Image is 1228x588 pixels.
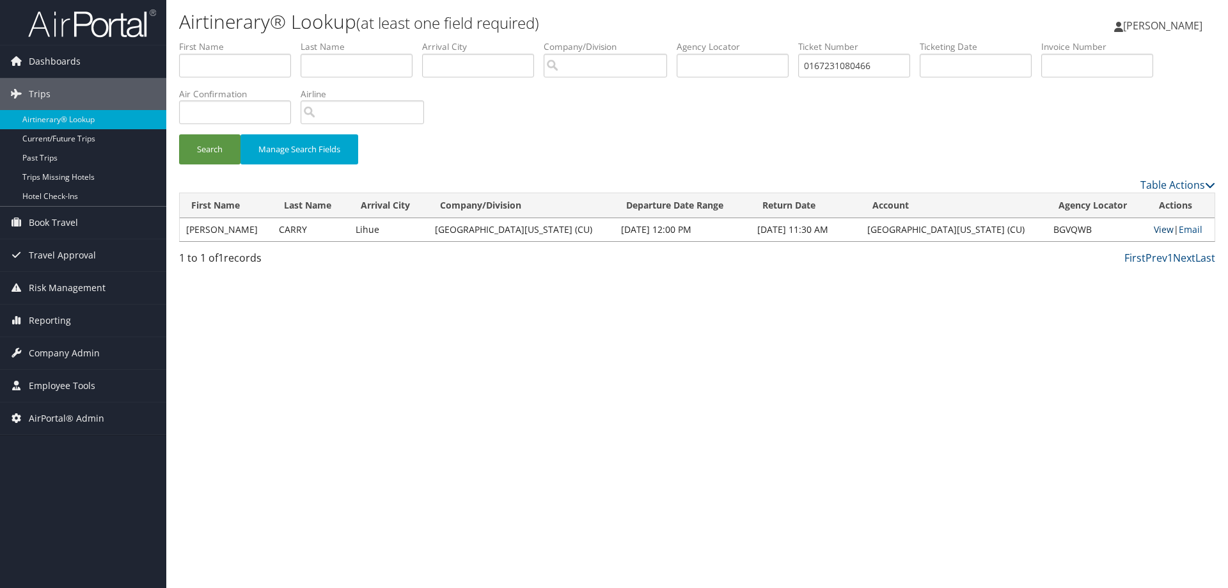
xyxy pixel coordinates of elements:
a: 1 [1167,251,1173,265]
td: CARRY [272,218,350,241]
th: Last Name: activate to sort column ascending [272,193,350,218]
th: Company/Division [429,193,615,218]
span: Trips [29,78,51,110]
td: BGVQWB [1047,218,1147,241]
label: Company/Division [544,40,677,53]
label: Airline [301,88,434,100]
span: Company Admin [29,337,100,369]
td: [PERSON_NAME] [180,218,272,241]
th: First Name: activate to sort column ascending [180,193,272,218]
label: Air Confirmation [179,88,301,100]
td: [GEOGRAPHIC_DATA][US_STATE] (CU) [429,218,615,241]
div: 1 to 1 of records [179,250,424,272]
span: Book Travel [29,207,78,239]
a: [PERSON_NAME] [1114,6,1215,45]
span: Risk Management [29,272,106,304]
small: (at least one field required) [356,12,539,33]
td: Lihue [349,218,429,241]
h1: Airtinerary® Lookup [179,8,870,35]
th: Return Date: activate to sort column ascending [751,193,861,218]
th: Account: activate to sort column ascending [861,193,1047,218]
a: First [1124,251,1145,265]
a: View [1154,223,1174,235]
a: Next [1173,251,1195,265]
a: Prev [1145,251,1167,265]
label: First Name [179,40,301,53]
td: [DATE] 11:30 AM [751,218,861,241]
span: AirPortal® Admin [29,402,104,434]
th: Agency Locator: activate to sort column ascending [1047,193,1147,218]
button: Manage Search Fields [240,134,358,164]
img: airportal-logo.png [28,8,156,38]
span: [PERSON_NAME] [1123,19,1202,33]
th: Actions [1147,193,1215,218]
label: Ticket Number [798,40,920,53]
label: Arrival City [422,40,544,53]
td: [GEOGRAPHIC_DATA][US_STATE] (CU) [861,218,1047,241]
span: Dashboards [29,45,81,77]
label: Last Name [301,40,422,53]
button: Search [179,134,240,164]
span: Travel Approval [29,239,96,271]
td: [DATE] 12:00 PM [615,218,751,241]
a: Table Actions [1140,178,1215,192]
td: | [1147,218,1215,241]
th: Departure Date Range: activate to sort column descending [615,193,751,218]
a: Last [1195,251,1215,265]
span: 1 [218,251,224,265]
label: Ticketing Date [920,40,1041,53]
span: Reporting [29,305,71,337]
a: Email [1179,223,1202,235]
span: Employee Tools [29,370,95,402]
label: Invoice Number [1041,40,1163,53]
th: Arrival City: activate to sort column ascending [349,193,429,218]
label: Agency Locator [677,40,798,53]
